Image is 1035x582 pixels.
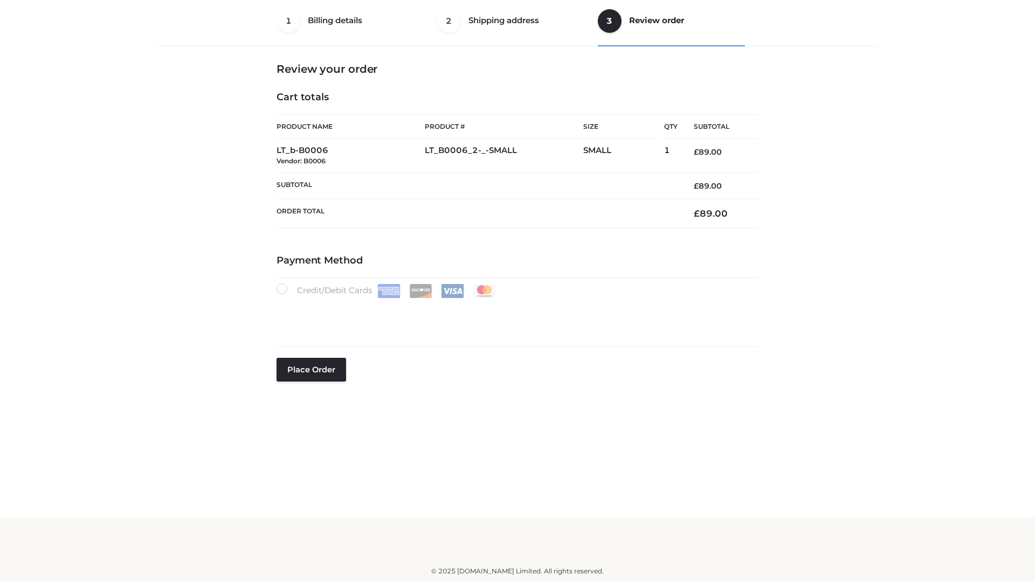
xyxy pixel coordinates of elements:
h4: Cart totals [277,92,758,103]
span: £ [694,208,700,219]
th: Product Name [277,114,425,139]
th: Size [583,115,659,139]
span: £ [694,181,699,191]
th: Product # [425,114,583,139]
th: Qty [664,114,678,139]
bdi: 89.00 [694,181,722,191]
img: Amex [377,284,401,298]
td: 1 [664,139,678,173]
bdi: 89.00 [694,208,728,219]
span: £ [694,147,699,157]
img: Discover [409,284,432,298]
button: Place order [277,358,346,382]
h4: Payment Method [277,255,758,267]
td: SMALL [583,139,664,173]
h3: Review your order [277,63,758,75]
th: Order Total [277,199,678,228]
img: Visa [441,284,464,298]
td: LT_b-B0006 [277,139,425,173]
small: Vendor: B0006 [277,157,326,165]
div: © 2025 [DOMAIN_NAME] Limited. All rights reserved. [160,566,875,577]
img: Mastercard [473,284,496,298]
th: Subtotal [678,115,758,139]
th: Subtotal [277,172,678,199]
td: LT_B0006_2-_-SMALL [425,139,583,173]
iframe: Secure payment input frame [274,296,756,335]
bdi: 89.00 [694,147,722,157]
label: Credit/Debit Cards [277,283,497,298]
